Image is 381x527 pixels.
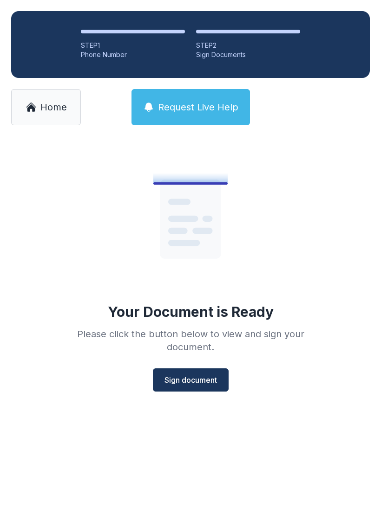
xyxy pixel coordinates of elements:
span: Request Live Help [158,101,238,114]
div: Sign Documents [196,50,300,59]
div: Your Document is Ready [108,303,274,320]
div: STEP 2 [196,41,300,50]
div: Phone Number [81,50,185,59]
div: Please click the button below to view and sign your document. [57,328,324,353]
span: Sign document [164,374,217,386]
span: Home [40,101,67,114]
div: STEP 1 [81,41,185,50]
